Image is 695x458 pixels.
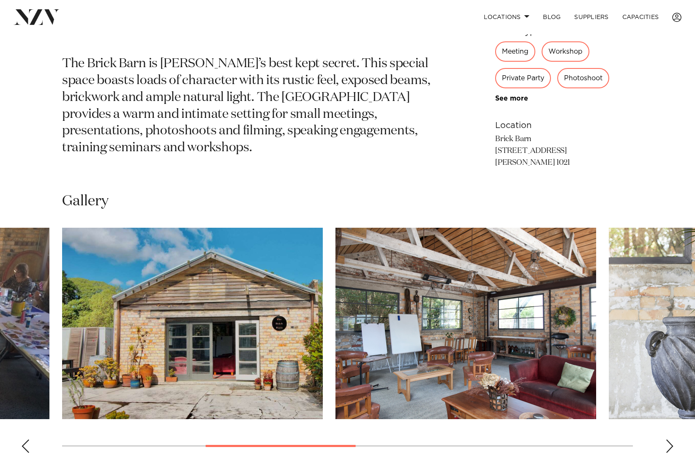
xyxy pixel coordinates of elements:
[495,68,551,88] div: Private Party
[14,9,60,25] img: nzv-logo.png
[616,8,666,26] a: Capacities
[495,41,535,62] div: Meeting
[495,119,633,132] h6: Location
[62,56,435,157] p: The Brick Barn is [PERSON_NAME]’s best kept secret. This special space boasts loads of character ...
[557,68,609,88] div: Photoshoot
[477,8,536,26] a: Locations
[62,192,109,211] h2: Gallery
[495,134,633,169] p: Brick Barn [STREET_ADDRESS] [PERSON_NAME] 1021
[542,41,589,62] div: Workshop
[536,8,567,26] a: BLOG
[62,228,323,419] swiper-slide: 3 / 8
[567,8,615,26] a: SUPPLIERS
[335,228,596,419] swiper-slide: 4 / 8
